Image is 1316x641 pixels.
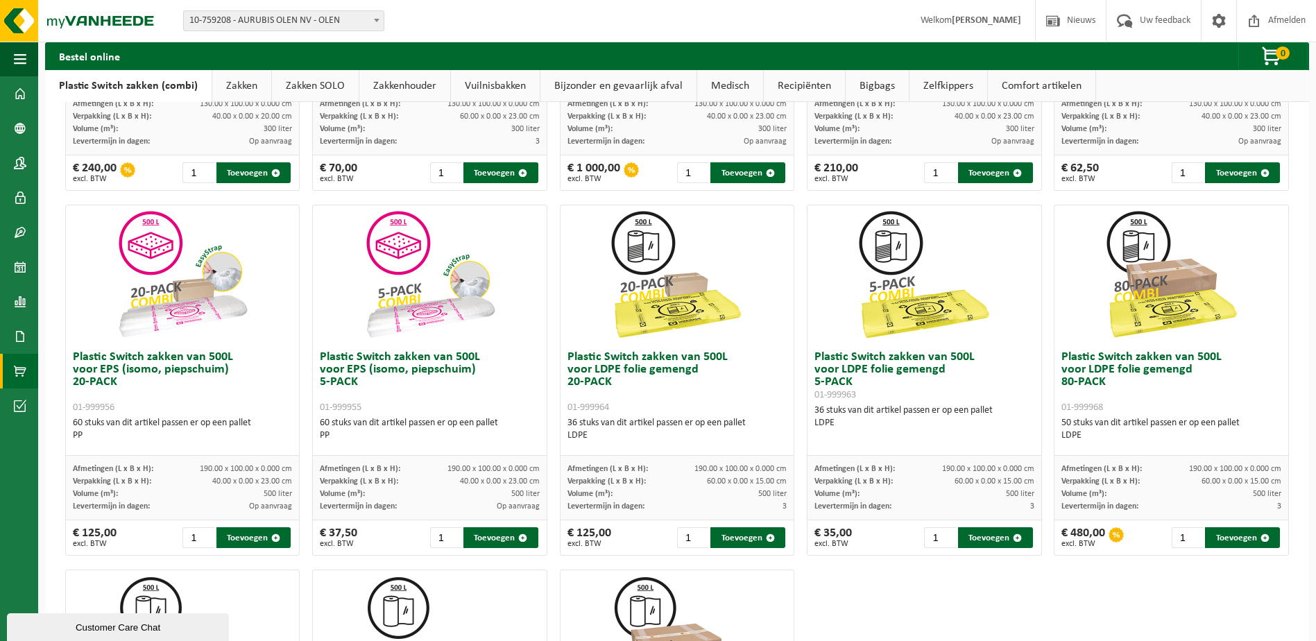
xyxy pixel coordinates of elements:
[1061,465,1142,473] span: Afmetingen (L x B x H):
[1276,46,1290,60] span: 0
[73,477,151,486] span: Verpakking (L x B x H):
[73,112,151,121] span: Verpakking (L x B x H):
[608,205,746,344] img: 01-999964
[814,404,1034,429] div: 36 stuks van dit artikel passen er op een pallet
[814,417,1034,429] div: LDPE
[958,527,1033,548] button: Toevoegen
[567,100,648,108] span: Afmetingen (L x B x H):
[1238,42,1308,70] button: 0
[182,162,215,183] input: 1
[320,465,400,473] span: Afmetingen (L x B x H):
[1061,162,1099,183] div: € 62,50
[1061,175,1099,183] span: excl. BTW
[814,162,858,183] div: € 210,00
[1238,137,1281,146] span: Op aanvraag
[1061,125,1106,133] span: Volume (m³):
[451,70,540,102] a: Vuilnisbakken
[45,70,212,102] a: Plastic Switch zakken (combi)
[1172,162,1204,183] input: 1
[361,205,499,344] img: 01-999955
[707,112,787,121] span: 40.00 x 0.00 x 23.00 cm
[73,429,293,442] div: PP
[73,402,114,413] span: 01-999956
[1202,112,1281,121] span: 40.00 x 0.00 x 23.00 cm
[764,70,845,102] a: Recipiënten
[567,417,787,442] div: 36 stuks van dit artikel passen er op een pallet
[567,402,609,413] span: 01-999964
[540,70,697,102] a: Bijzonder en gevaarlijk afval
[567,351,787,413] h3: Plastic Switch zakken van 500L voor LDPE folie gemengd 20-PACK
[1006,125,1034,133] span: 300 liter
[447,100,540,108] span: 130.00 x 100.00 x 0.000 cm
[1205,162,1280,183] button: Toevoegen
[113,205,252,344] img: 01-999956
[814,527,852,548] div: € 35,00
[677,527,710,548] input: 1
[1253,125,1281,133] span: 300 liter
[567,502,644,511] span: Levertermijn in dagen:
[814,125,860,133] span: Volume (m³):
[212,112,292,121] span: 40.00 x 0.00 x 20.00 cm
[567,112,646,121] span: Verpakking (L x B x H):
[955,477,1034,486] span: 60.00 x 0.00 x 15.00 cm
[320,175,357,183] span: excl. BTW
[710,162,785,183] button: Toevoegen
[73,465,153,473] span: Afmetingen (L x B x H):
[1277,502,1281,511] span: 3
[1061,137,1138,146] span: Levertermijn in dagen:
[463,527,538,548] button: Toevoegen
[320,540,357,548] span: excl. BTW
[320,429,540,442] div: PP
[359,70,450,102] a: Zakkenhouder
[1189,465,1281,473] span: 190.00 x 100.00 x 0.000 cm
[536,137,540,146] span: 3
[955,112,1034,121] span: 40.00 x 0.00 x 23.00 cm
[320,527,357,548] div: € 37,50
[73,351,293,413] h3: Plastic Switch zakken van 500L voor EPS (isomo, piepschuim) 20-PACK
[460,112,540,121] span: 60.00 x 0.00 x 23.00 cm
[814,390,856,400] span: 01-999963
[783,502,787,511] span: 3
[814,502,891,511] span: Levertermijn in dagen:
[45,42,134,69] h2: Bestel online
[1061,540,1105,548] span: excl. BTW
[320,417,540,442] div: 60 stuks van dit artikel passen er op een pallet
[320,351,540,413] h3: Plastic Switch zakken van 500L voor EPS (isomo, piepschuim) 5-PACK
[567,490,613,498] span: Volume (m³):
[814,100,895,108] span: Afmetingen (L x B x H):
[1006,490,1034,498] span: 500 liter
[200,465,292,473] span: 190.00 x 100.00 x 0.000 cm
[1061,490,1106,498] span: Volume (m³):
[320,490,365,498] span: Volume (m³):
[1061,477,1140,486] span: Verpakking (L x B x H):
[430,527,463,548] input: 1
[1030,502,1034,511] span: 3
[497,502,540,511] span: Op aanvraag
[707,477,787,486] span: 60.00 x 0.00 x 15.00 cm
[924,162,957,183] input: 1
[320,477,398,486] span: Verpakking (L x B x H):
[216,527,291,548] button: Toevoegen
[320,502,397,511] span: Levertermijn in dagen:
[73,162,117,183] div: € 240,00
[567,477,646,486] span: Verpakking (L x B x H):
[320,100,400,108] span: Afmetingen (L x B x H):
[814,112,893,121] span: Verpakking (L x B x H):
[463,162,538,183] button: Toevoegen
[855,205,993,344] img: 01-999963
[846,70,909,102] a: Bigbags
[430,162,463,183] input: 1
[73,490,118,498] span: Volume (m³):
[183,10,384,31] span: 10-759208 - AURUBIS OLEN NV - OLEN
[1061,351,1281,413] h3: Plastic Switch zakken van 500L voor LDPE folie gemengd 80-PACK
[1253,490,1281,498] span: 500 liter
[320,125,365,133] span: Volume (m³):
[212,477,292,486] span: 40.00 x 0.00 x 23.00 cm
[320,137,397,146] span: Levertermijn in dagen:
[758,490,787,498] span: 500 liter
[73,100,153,108] span: Afmetingen (L x B x H):
[73,527,117,548] div: € 125,00
[814,351,1034,401] h3: Plastic Switch zakken van 500L voor LDPE folie gemengd 5-PACK
[694,100,787,108] span: 130.00 x 100.00 x 0.000 cm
